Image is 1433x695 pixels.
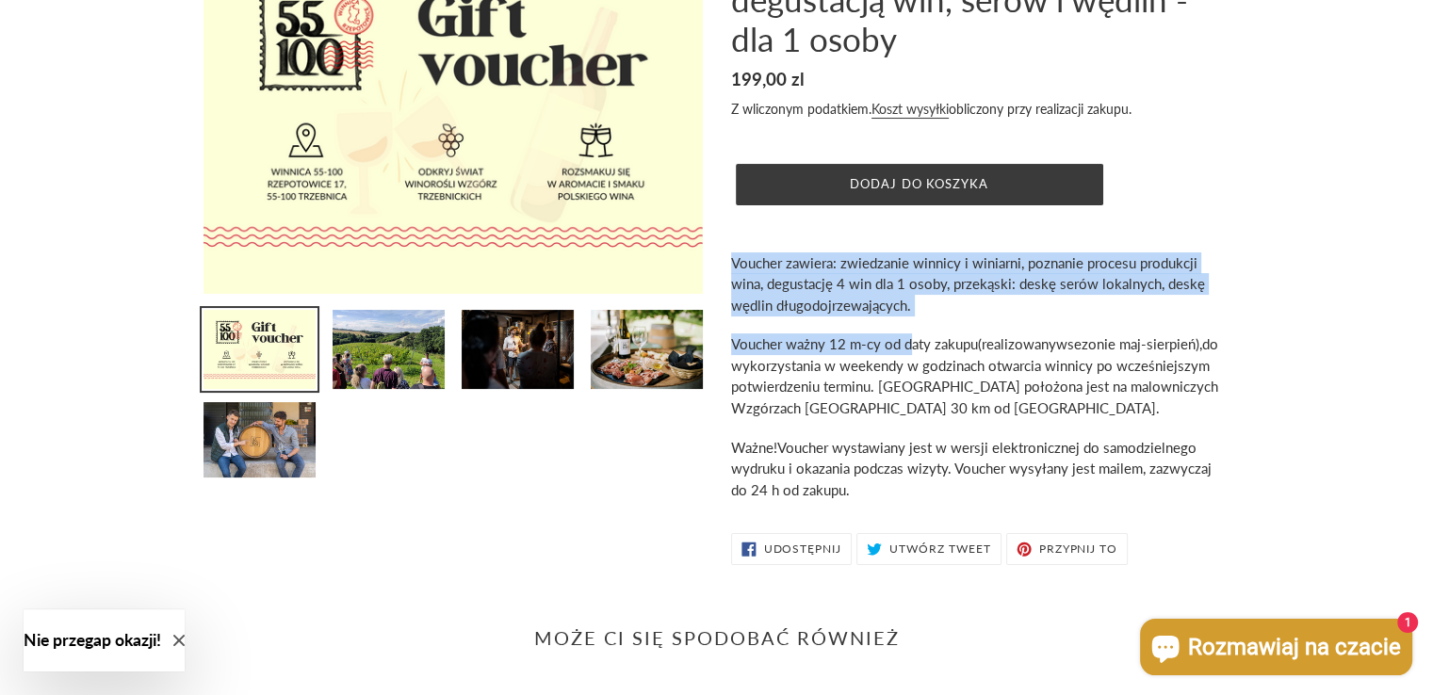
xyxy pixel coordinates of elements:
img: Załaduj obraz do przeglądarki galerii, Voucher na zwiedzanie winnicy z degustacją win, serów i wę... [589,308,705,391]
img: Załaduj obraz do przeglądarki galerii, Voucher na zwiedzanie winnicy z degustacją win, serów i wę... [460,308,576,391]
span: do wykorzystania w weekendy w godzinach otwarcia winnicy po wcześniejszym potwierdzeniu terminu. ... [731,335,1218,416]
p: sezonie maj-sierpień), [731,333,1230,418]
span: Voucher wystawiany jest w wersji elektronicznej do samodzielnego wydruku i okazania podczas wizyt... [731,439,1212,498]
span: 199,00 zl [731,68,805,89]
a: Koszt wysyłki [871,101,949,119]
span: Udostępnij [763,543,841,555]
span: Przypnij to [1039,543,1118,555]
img: Załaduj obraz do przeglądarki galerii, Voucher na zwiedzanie winnicy z degustacją win, serów i wę... [331,308,447,391]
span: Voucher ważny 12 m-cy od daty zakupu [731,335,978,352]
div: Z wliczonym podatkiem. obliczony przy realizacji zakupu. [731,99,1230,119]
span: Ważne! [731,439,777,456]
span: Voucher zawiera: zwiedzanie winnicy i winiarni, poznanie procesu produkcji wina, degustację 4 win... [731,254,1205,314]
p: ługodojrzewających. [731,252,1230,316]
inbox-online-store-chat: Czat w sklepie online Shopify [1134,619,1418,680]
span: w [1056,335,1067,352]
span: Dodaj do koszyka [850,176,988,191]
span: Utwórz tweet [889,543,991,555]
button: Dodaj do koszyka [736,164,1103,205]
img: Załaduj obraz do przeglądarki galerii, Voucher na zwiedzanie winnicy z degustacją win, serów i wę... [202,400,318,479]
span: (realizowany [978,335,1056,352]
img: Załaduj obraz do przeglądarki galerii, Voucher na zwiedzanie winnicy z degustacją win, serów i wę... [202,308,318,391]
h2: Może Ci się spodobać również [204,626,1230,649]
